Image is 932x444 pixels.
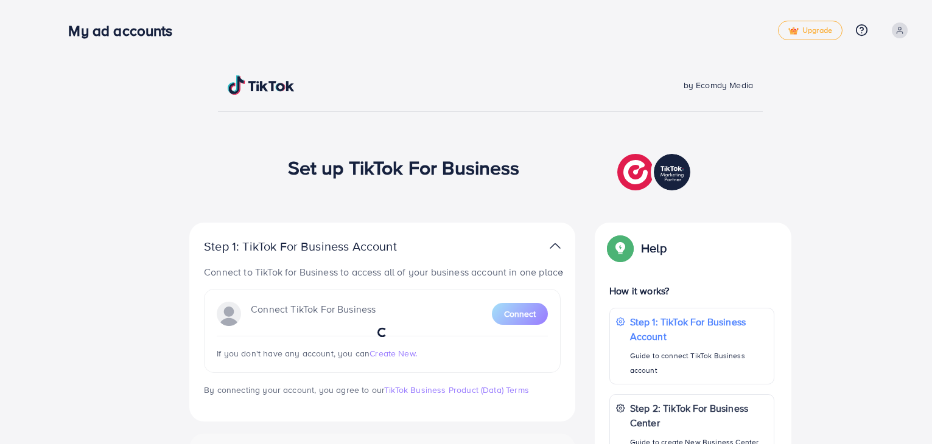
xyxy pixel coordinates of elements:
[684,79,753,91] span: by Ecomdy Media
[609,283,774,298] p: How it works?
[788,26,832,35] span: Upgrade
[550,237,561,255] img: TikTok partner
[288,156,520,179] h1: Set up TikTok For Business
[788,27,799,35] img: tick
[778,21,843,40] a: tickUpgrade
[617,151,693,193] img: TikTok partner
[630,314,768,344] p: Step 1: TikTok For Business Account
[641,241,667,255] p: Help
[630,401,768,430] p: Step 2: TikTok For Business Center
[204,239,435,254] p: Step 1: TikTok For Business Account
[609,237,631,259] img: Popup guide
[228,75,295,95] img: TikTok
[68,22,182,40] h3: My ad accounts
[630,349,768,378] p: Guide to connect TikTok Business account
